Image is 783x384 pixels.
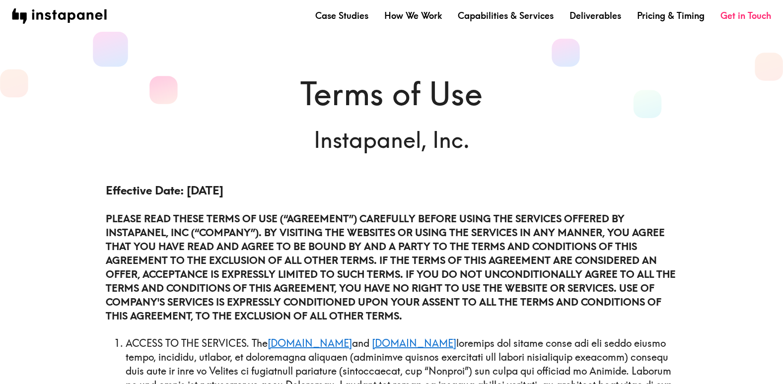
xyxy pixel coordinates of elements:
[372,337,456,349] a: [DOMAIN_NAME]
[268,337,352,349] a: [DOMAIN_NAME]
[720,9,771,22] a: Get in Touch
[569,9,621,22] a: Deliverables
[384,9,442,22] a: How We Work
[315,9,368,22] a: Case Studies
[12,8,107,24] img: instapanel
[458,9,554,22] a: Capabilities & Services
[106,212,678,323] h4: PLEASE READ THESE TERMS OF USE (“AGREEMENT”) CAREFULLY BEFORE USING THE SERVICES OFFERED BY INSTA...
[637,9,705,22] a: Pricing & Timing
[106,183,678,199] h3: Effective Date: [DATE]
[106,124,678,155] h6: Instapanel, Inc.
[106,71,678,116] h1: Terms of Use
